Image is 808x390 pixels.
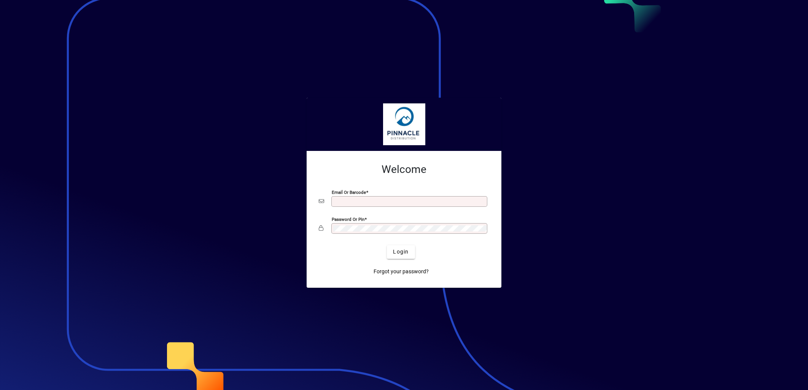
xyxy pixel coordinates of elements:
mat-label: Email or Barcode [332,189,366,195]
button: Login [387,245,415,259]
span: Login [393,248,409,256]
a: Forgot your password? [371,265,432,279]
mat-label: Password or Pin [332,216,364,222]
h2: Welcome [319,163,489,176]
span: Forgot your password? [374,268,429,276]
